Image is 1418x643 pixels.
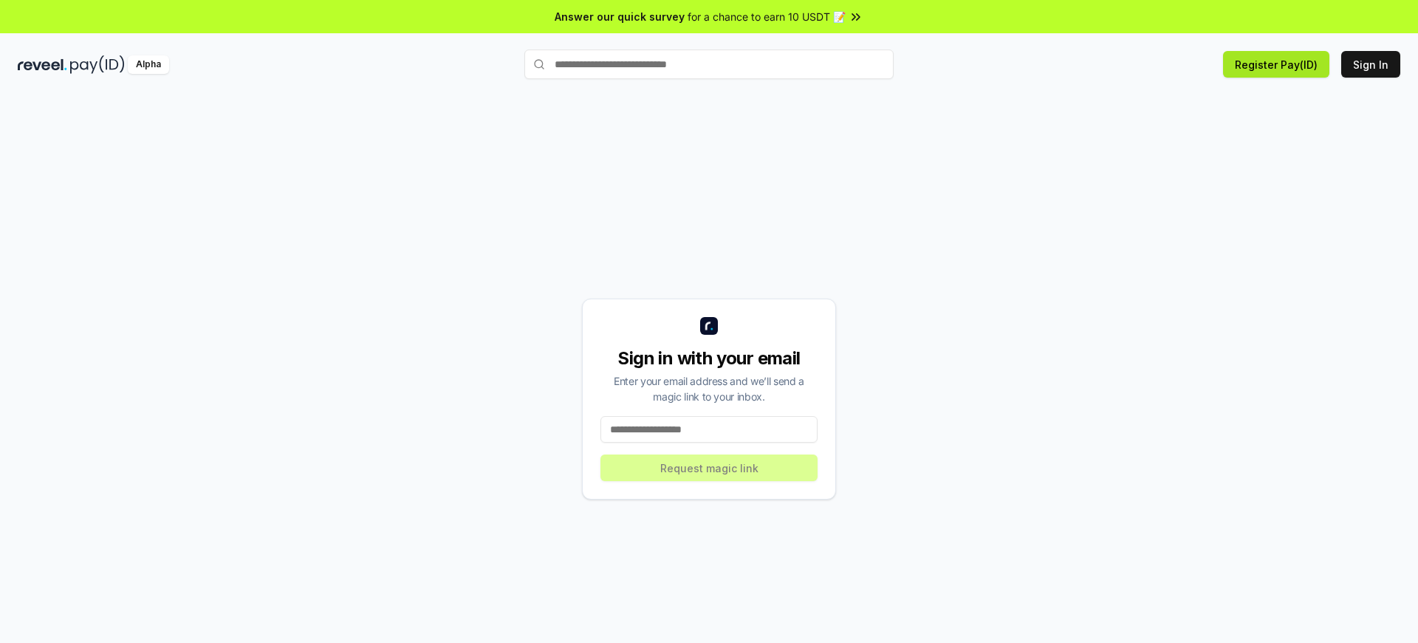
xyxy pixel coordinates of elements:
img: logo_small [700,317,718,335]
img: reveel_dark [18,55,67,74]
span: for a chance to earn 10 USDT 📝 [688,9,846,24]
div: Enter your email address and we’ll send a magic link to your inbox. [600,373,818,404]
img: pay_id [70,55,125,74]
button: Sign In [1341,51,1400,78]
span: Answer our quick survey [555,9,685,24]
button: Register Pay(ID) [1223,51,1329,78]
div: Alpha [128,55,169,74]
div: Sign in with your email [600,347,818,370]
